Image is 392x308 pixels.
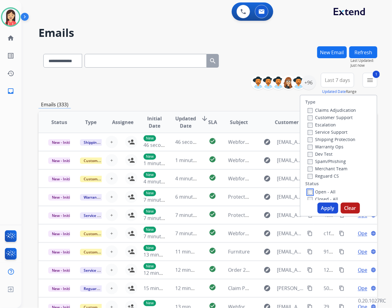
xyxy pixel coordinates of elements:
[308,158,346,164] label: Spam/Phishing
[358,248,370,255] span: Open
[128,211,135,219] mat-icon: person_add
[175,267,211,273] span: 12 minutes ago
[80,176,120,182] span: Customer Support
[209,284,216,291] mat-icon: check_circle
[371,231,376,236] mat-icon: language
[209,137,216,145] mat-icon: check_circle
[308,166,347,172] label: Merchant Team
[175,157,205,164] span: 1 minute ago
[110,266,113,274] span: +
[143,142,179,148] span: 46 seconds ago
[48,267,77,274] span: New - Initial
[308,115,353,120] label: Customer Support
[350,63,377,68] span: Just now
[339,267,344,273] mat-icon: content_copy
[308,189,336,195] label: Open - All
[80,212,115,219] span: Service Support
[264,193,271,200] mat-icon: explore
[308,151,332,157] label: Dev Test
[201,115,208,122] mat-icon: arrow_downward
[112,119,133,126] span: Assignee
[48,249,77,255] span: New - Initial
[128,266,135,274] mat-icon: person_add
[358,297,386,304] p: 0.20.1027RC
[38,27,377,39] h2: Emails
[106,154,118,166] button: +
[264,266,271,274] mat-icon: explore
[371,285,376,291] mat-icon: language
[48,176,77,182] span: New - Initial
[339,285,344,291] mat-icon: content_copy
[143,251,179,258] span: 13 minutes ago
[308,144,343,150] label: Warranty Ops
[277,248,304,255] span: [EMAIL_ADDRESS][DOMAIN_NAME]
[308,130,313,135] input: Service Support
[128,230,135,237] mat-icon: person_add
[308,174,313,179] input: Reguard CS
[48,139,77,146] span: New - Initial
[128,138,135,146] mat-icon: person_add
[175,139,211,145] span: 46 seconds ago
[143,227,156,233] p: New
[128,285,135,292] mat-icon: person_add
[308,129,347,135] label: Service Support
[106,209,118,221] button: +
[308,167,313,172] input: Merchant Team
[143,300,156,306] p: New
[308,159,313,164] input: Spam/Phishing
[143,172,156,178] p: New
[209,247,216,254] mat-icon: check_circle
[264,138,271,146] mat-icon: explore
[277,157,304,164] span: [EMAIL_ADDRESS][DOMAIN_NAME]
[143,135,156,141] p: New
[308,136,355,142] label: Shipping Protection
[110,285,113,292] span: +
[228,175,367,182] span: Webform from [EMAIL_ADDRESS][DOMAIN_NAME] on [DATE]
[7,87,14,95] mat-icon: inbox
[209,192,216,200] mat-icon: check_circle
[106,172,118,185] button: +
[307,231,313,236] mat-icon: content_copy
[110,138,113,146] span: +
[128,193,135,200] mat-icon: person_add
[358,230,370,237] span: Open
[175,175,208,182] span: 4 minutes ago
[143,263,156,269] p: New
[175,115,196,129] span: Updated Date
[110,157,113,164] span: +
[175,193,208,200] span: 6 minutes ago
[317,46,347,58] button: New Email
[128,175,135,182] mat-icon: person_add
[358,266,370,274] span: Open
[106,264,118,276] button: +
[143,196,176,203] span: 7 minutes ago
[143,233,176,240] span: 7 minutes ago
[366,76,374,84] mat-icon: menu
[308,107,356,113] label: Claims Adjudication
[228,139,367,145] span: Webform from [EMAIL_ADDRESS][DOMAIN_NAME] on [DATE]
[110,248,113,255] span: +
[175,248,211,255] span: 11 minutes ago
[48,158,77,164] span: New - Initial
[7,70,14,77] mat-icon: history
[2,9,19,26] img: avatar
[80,231,120,237] span: Customer Support
[308,108,313,113] input: Claims Adjudication
[143,208,156,214] p: New
[264,248,271,255] mat-icon: explore
[110,211,113,219] span: +
[228,248,250,255] span: Furniture
[277,285,304,292] span: [PERSON_NAME][EMAIL_ADDRESS][PERSON_NAME][DOMAIN_NAME]
[110,230,113,237] span: +
[339,231,344,236] mat-icon: content_copy
[277,211,304,219] span: [EMAIL_ADDRESS][DOMAIN_NAME]
[264,285,271,292] mat-icon: explore
[371,267,376,273] mat-icon: language
[143,285,179,292] span: 15 minutes ago
[339,249,344,254] mat-icon: content_copy
[308,196,338,202] label: Closed - All
[275,119,299,126] span: Customer
[143,178,176,185] span: 4 minutes ago
[307,285,313,291] mat-icon: content_copy
[106,246,118,258] button: +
